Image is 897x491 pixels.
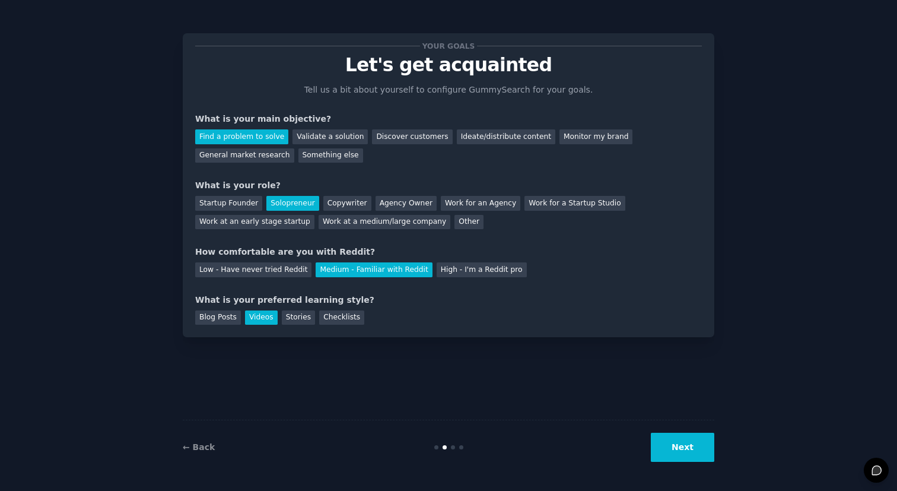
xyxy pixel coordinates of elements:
div: Startup Founder [195,196,262,211]
div: Work at a medium/large company [319,215,450,230]
div: Stories [282,311,315,325]
div: Work for a Startup Studio [524,196,625,211]
div: General market research [195,148,294,163]
button: Next [651,433,714,462]
div: Validate a solution [292,129,368,144]
div: Ideate/distribute content [457,129,555,144]
a: ← Back [183,442,215,452]
div: What is your role? [195,179,702,192]
div: Copywriter [323,196,371,211]
div: Medium - Familiar with Reddit [316,262,432,277]
div: Solopreneur [266,196,319,211]
div: Something else [298,148,363,163]
div: How comfortable are you with Reddit? [195,246,702,258]
div: Agency Owner [376,196,437,211]
div: Checklists [319,311,364,325]
div: Monitor my brand [559,129,632,144]
div: What is your main objective? [195,113,702,125]
div: Low - Have never tried Reddit [195,262,311,277]
div: Videos [245,311,278,325]
div: Other [454,215,484,230]
div: Work at an early stage startup [195,215,314,230]
p: Let's get acquainted [195,55,702,75]
p: Tell us a bit about yourself to configure GummySearch for your goals. [299,84,598,96]
span: Your goals [420,40,477,52]
div: Discover customers [372,129,452,144]
div: What is your preferred learning style? [195,294,702,306]
div: High - I'm a Reddit pro [437,262,527,277]
div: Blog Posts [195,311,241,325]
div: Find a problem to solve [195,129,288,144]
div: Work for an Agency [441,196,520,211]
